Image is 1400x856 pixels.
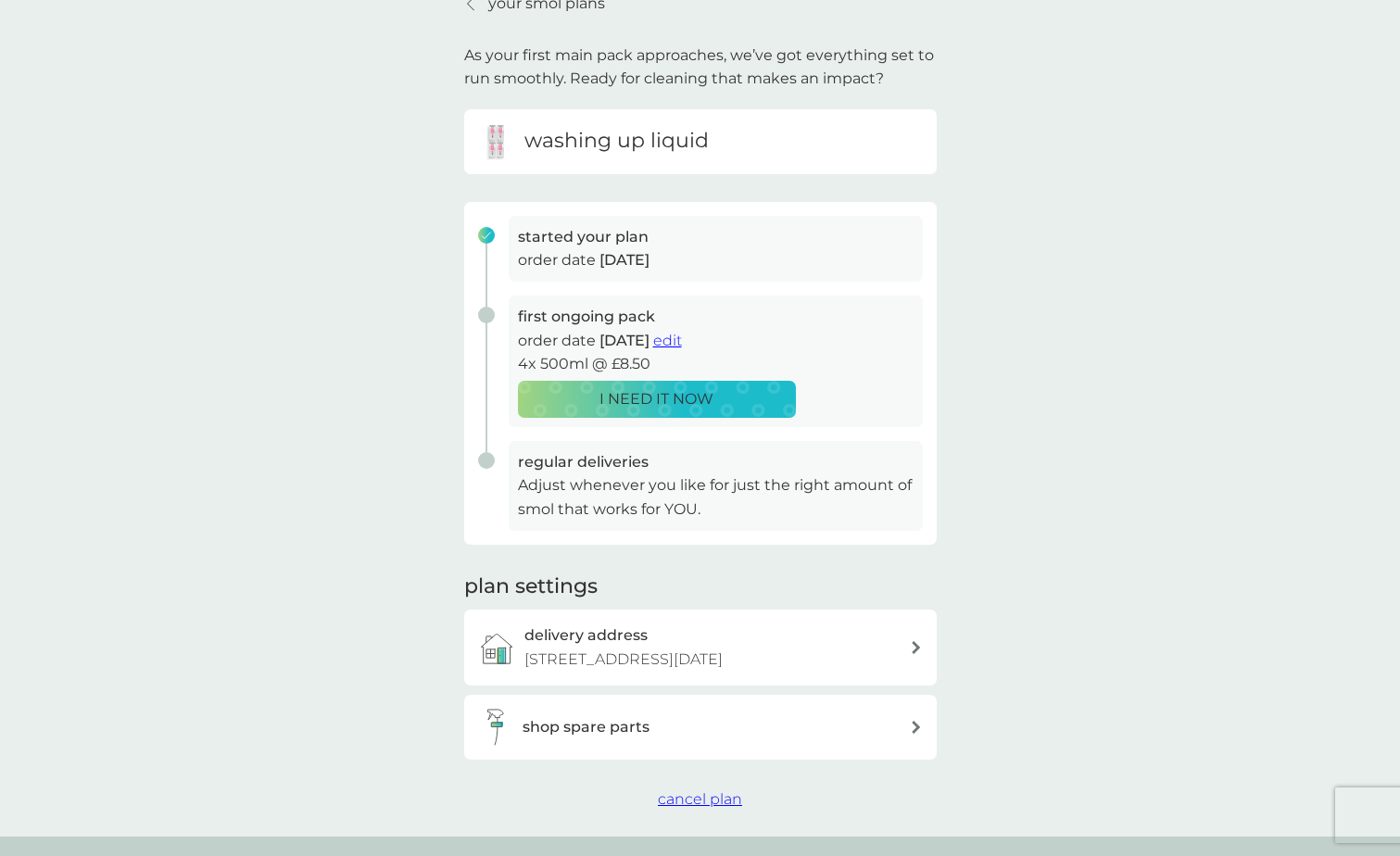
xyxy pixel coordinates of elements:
a: delivery address[STREET_ADDRESS][DATE] [464,610,937,685]
p: order date [518,329,914,353]
button: cancel plan [658,787,742,812]
span: cancel plan [658,790,742,808]
h2: plan settings [464,573,598,601]
button: I NEED IT NOW [518,381,796,418]
p: As your first main pack approaches, we’ve got everything set to run smoothly. Ready for cleaning ... [464,44,937,91]
p: 4x 500ml @ £8.50 [518,352,914,376]
h3: first ongoing pack [518,305,914,329]
p: order date [518,248,914,272]
button: shop spare parts [464,695,937,760]
h6: washing up liquid [524,127,709,156]
p: Adjust whenever you like for just the right amount of smol that works for YOU. [518,473,914,521]
span: [DATE] [599,251,650,269]
span: edit [653,332,682,349]
span: [DATE] [599,332,650,349]
h3: delivery address [524,623,648,648]
img: washing up liquid [478,123,515,160]
p: [STREET_ADDRESS][DATE] [524,648,723,672]
h3: regular deliveries [518,450,914,474]
p: I NEED IT NOW [599,387,713,411]
button: edit [653,329,682,353]
h3: started your plan [518,225,914,249]
h3: shop spare parts [523,715,650,739]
